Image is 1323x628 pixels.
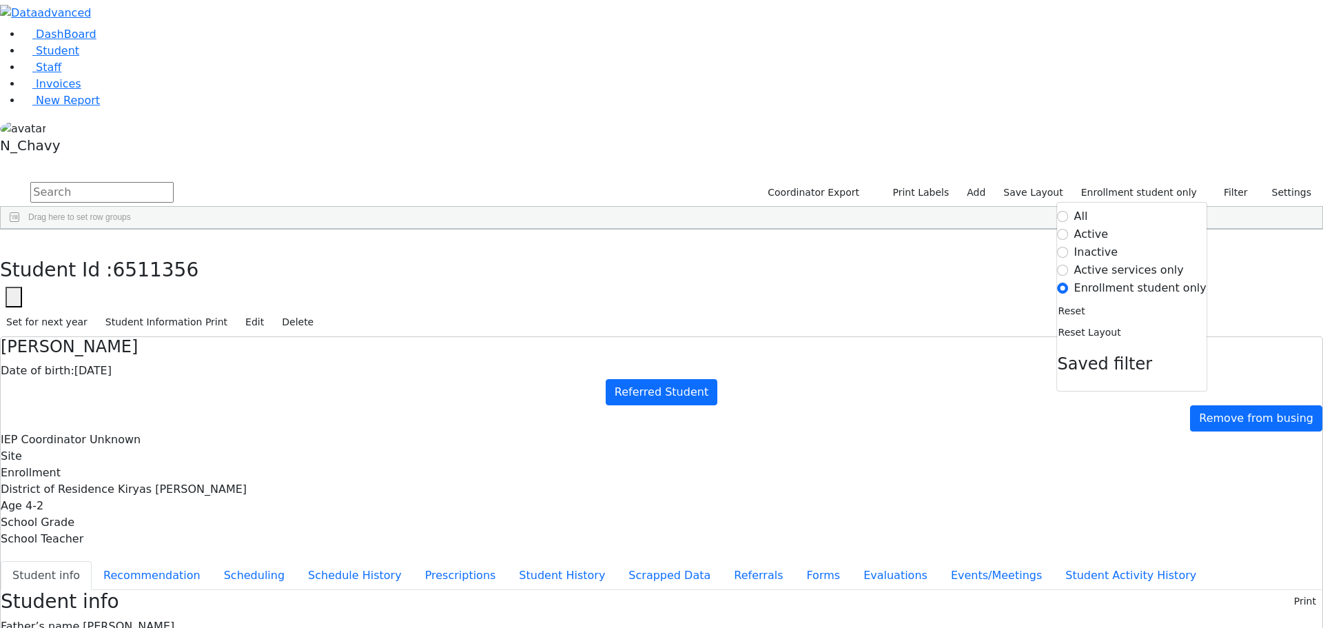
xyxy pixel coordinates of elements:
[1058,301,1086,322] button: Reset
[1058,211,1069,222] input: All
[1,363,1322,379] div: [DATE]
[1,498,22,514] label: Age
[1074,244,1118,261] label: Inactive
[1,590,119,614] h3: Student info
[759,182,865,203] button: Coordinator Export
[1,432,86,448] label: IEP Coordinator
[606,379,717,405] a: Referred Student
[30,182,174,203] input: Search
[36,44,79,57] span: Student
[1199,412,1313,425] span: Remove from busing
[239,312,270,333] button: Edit
[92,561,212,590] button: Recommendation
[1074,208,1088,225] label: All
[296,561,413,590] button: Schedule History
[25,499,43,512] span: 4-2
[1,481,114,498] label: District of Residence
[1288,591,1322,612] button: Print
[961,182,992,203] a: Add
[90,433,141,446] span: Unknown
[1058,322,1122,343] button: Reset Layout
[22,28,96,41] a: DashBoard
[1,531,83,547] label: School Teacher
[939,561,1054,590] button: Events/Meetings
[28,212,131,222] span: Drag here to set row groups
[1,561,92,590] button: Student info
[1254,182,1317,203] button: Settings
[1058,354,1153,374] span: Saved filter
[1,363,74,379] label: Date of birth:
[722,561,794,590] button: Referrals
[36,28,96,41] span: DashBoard
[1,514,74,531] label: School Grade
[36,61,61,74] span: Staff
[1058,283,1069,294] input: Enrollment student only
[22,94,100,107] a: New Report
[22,44,79,57] a: Student
[1075,182,1203,203] label: Enrollment student only
[1058,247,1069,258] input: Inactive
[276,312,320,333] button: Delete
[22,61,61,74] a: Staff
[1054,561,1208,590] button: Student Activity History
[852,561,939,590] button: Evaluations
[36,77,81,90] span: Invoices
[1,448,22,465] label: Site
[1058,265,1069,276] input: Active services only
[113,259,199,281] span: 6511356
[212,561,296,590] button: Scheduling
[1190,405,1322,432] a: Remove from busing
[997,182,1069,203] button: Save Layout
[507,561,617,590] button: Student History
[794,561,852,590] button: Forms
[413,561,508,590] button: Prescriptions
[1,337,1322,357] h4: [PERSON_NAME]
[1074,226,1109,243] label: Active
[876,182,955,203] button: Print Labels
[617,561,722,590] button: Scrapped Data
[1058,229,1069,240] input: Active
[1074,262,1184,278] label: Active services only
[1206,182,1254,203] button: Filter
[99,312,234,333] button: Student Information Print
[36,94,100,107] span: New Report
[1074,280,1207,296] label: Enrollment student only
[1,465,61,481] label: Enrollment
[22,77,81,90] a: Invoices
[118,483,247,496] span: Kiryas [PERSON_NAME]
[1057,202,1207,392] div: Settings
